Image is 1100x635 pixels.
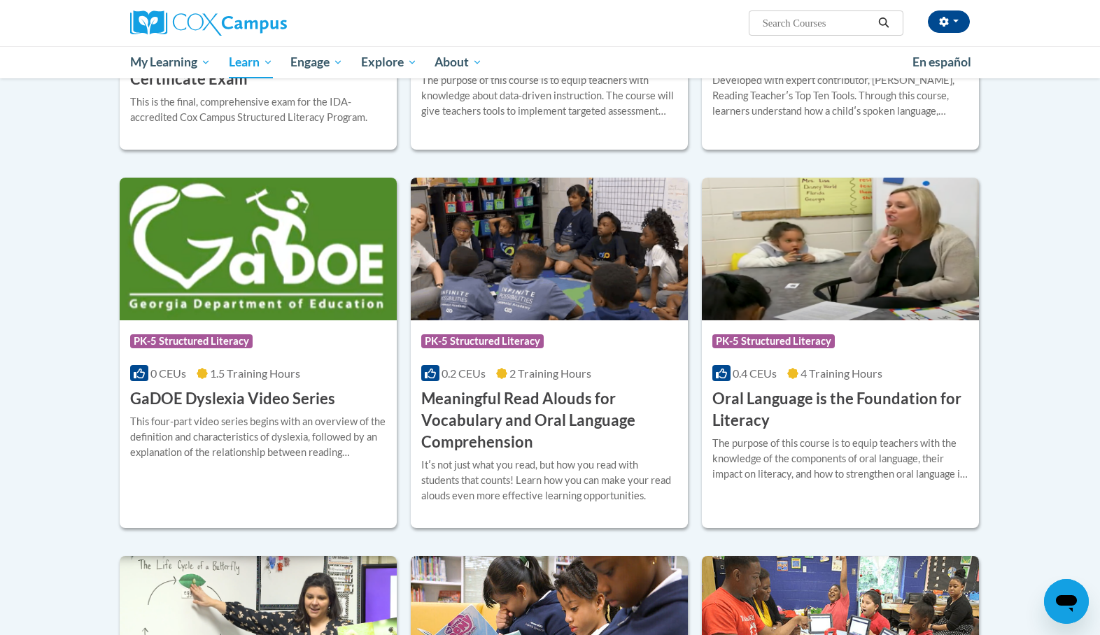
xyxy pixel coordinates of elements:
div: Itʹs not just what you read, but how you read with students that counts! Learn how you can make y... [421,457,677,504]
img: Course Logo [411,178,688,320]
button: Search [873,15,894,31]
span: En español [912,55,971,69]
h3: GaDOE Dyslexia Video Series [130,388,335,410]
div: Main menu [109,46,991,78]
span: 0 CEUs [150,366,186,380]
a: My Learning [121,46,220,78]
span: My Learning [130,54,211,71]
div: The purpose of this course is to equip teachers with knowledge about data-driven instruction. The... [421,73,677,119]
span: Learn [229,54,273,71]
span: PK-5 Structured Literacy [421,334,544,348]
button: Account Settings [928,10,970,33]
div: The purpose of this course is to equip teachers with the knowledge of the components of oral lang... [712,436,968,482]
a: Cox Campus [130,10,396,36]
span: PK-5 Structured Literacy [130,334,253,348]
div: Developed with expert contributor, [PERSON_NAME], Reading Teacherʹs Top Ten Tools. Through this c... [712,73,968,119]
a: Course LogoPK-5 Structured Literacy0.2 CEUs2 Training Hours Meaningful Read Alouds for Vocabulary... [411,178,688,528]
span: 2 Training Hours [509,366,591,380]
iframe: Button to launch messaging window [1044,579,1089,624]
input: Search Courses [761,15,873,31]
span: Explore [361,54,417,71]
img: Cox Campus [130,10,287,36]
div: This four-part video series begins with an overview of the definition and characteristics of dysl... [130,414,386,460]
span: Engage [290,54,343,71]
span: 1.5 Training Hours [210,366,300,380]
h3: Oral Language is the Foundation for Literacy [712,388,968,431]
span: PK-5 Structured Literacy [712,334,835,348]
a: Course LogoPK-5 Structured Literacy0 CEUs1.5 Training Hours GaDOE Dyslexia Video SeriesThis four-... [120,178,397,528]
a: En español [903,48,980,77]
a: About [426,46,492,78]
div: This is the final, comprehensive exam for the IDA-accredited Cox Campus Structured Literacy Program. [130,94,386,125]
span: About [435,54,482,71]
img: Course Logo [120,178,397,320]
h3: Meaningful Read Alouds for Vocabulary and Oral Language Comprehension [421,388,677,452]
a: Engage [281,46,352,78]
span: 0.4 CEUs [733,366,777,380]
a: Learn [220,46,282,78]
span: 4 Training Hours [801,366,882,380]
a: Explore [352,46,426,78]
img: Course Logo [702,178,979,320]
span: 0.2 CEUs [442,366,486,380]
a: Course LogoPK-5 Structured Literacy0.4 CEUs4 Training Hours Oral Language is the Foundation for L... [702,178,979,528]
